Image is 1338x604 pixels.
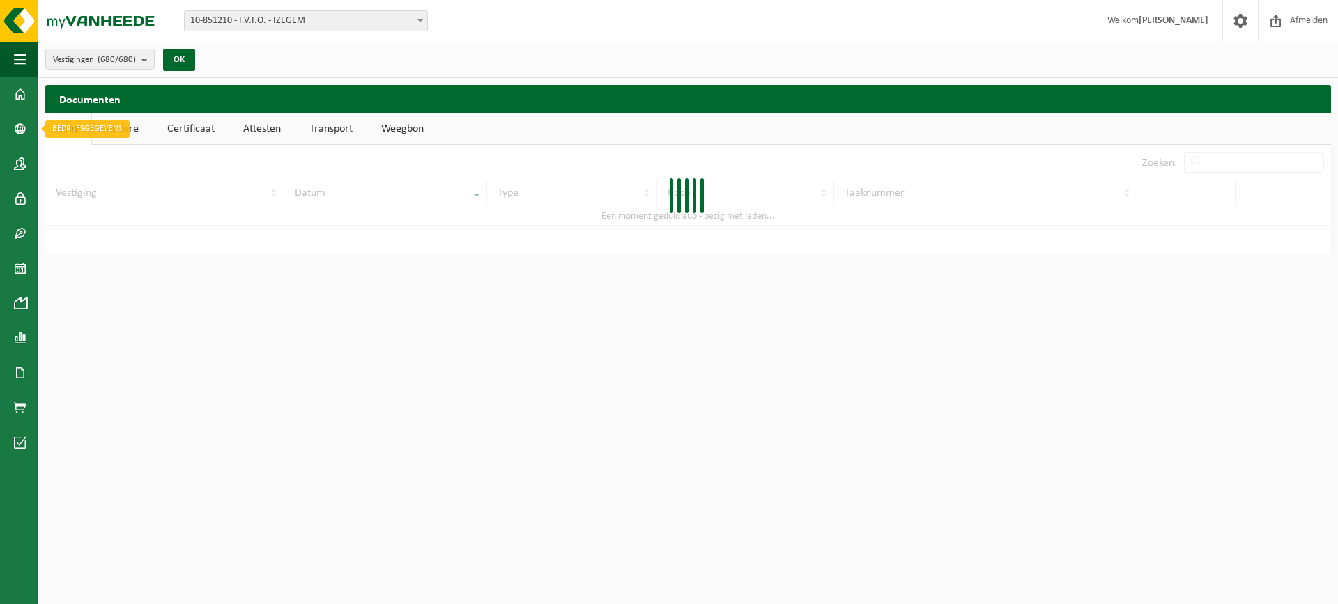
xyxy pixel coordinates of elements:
[45,113,91,145] a: Alle
[184,10,428,31] span: 10-851210 - I.V.I.O. - IZEGEM
[53,49,136,70] span: Vestigingen
[45,49,155,70] button: Vestigingen(680/680)
[163,49,195,71] button: OK
[367,113,438,145] a: Weegbon
[185,11,427,31] span: 10-851210 - I.V.I.O. - IZEGEM
[153,113,229,145] a: Certificaat
[1139,15,1208,26] strong: [PERSON_NAME]
[92,113,153,145] a: Andere
[98,55,136,64] count: (680/680)
[229,113,295,145] a: Attesten
[45,85,1331,112] h2: Documenten
[295,113,367,145] a: Transport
